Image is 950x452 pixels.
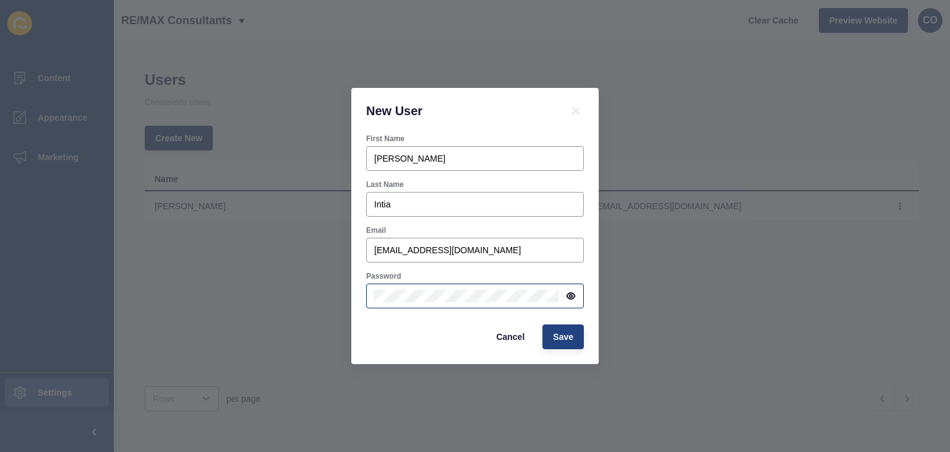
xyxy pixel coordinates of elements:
span: Save [553,331,573,343]
label: Last Name [366,180,404,189]
button: Cancel [486,324,535,349]
label: First Name [366,134,404,144]
button: Save [542,324,584,349]
h1: New User [366,103,553,119]
label: Email [366,225,386,235]
label: Password [366,271,401,281]
span: Cancel [496,331,524,343]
